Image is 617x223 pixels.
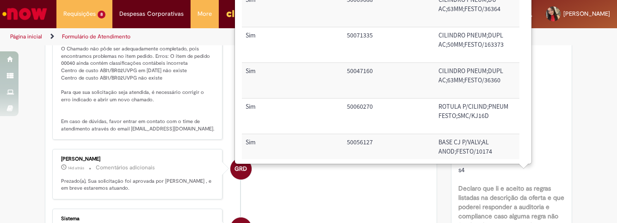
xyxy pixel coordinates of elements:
[68,165,84,171] time: 17/09/2025 10:14:49
[343,63,435,99] td: Código SAP Material / Serviço: 50047160
[458,166,465,174] span: s4
[68,165,84,171] span: 14d atrás
[62,33,130,40] a: Formulário de Atendimento
[242,63,343,99] td: Trigger Tipo de Pedido = Material: Sim
[1,5,49,23] img: ServiceNow
[563,10,610,18] span: [PERSON_NAME]
[458,156,492,165] b: SAP Interim
[234,158,247,180] span: GRD
[7,28,404,45] ul: Trilhas de página
[435,63,529,99] td: Descrição: CILINDRO PNEUM;DUPL AC;63MM;FESTO/36360
[119,9,184,19] span: Despesas Corporativas
[96,164,155,172] small: Comentários adicionais
[343,134,435,170] td: Código SAP Material / Serviço: 50056127
[61,156,215,162] div: [PERSON_NAME]
[242,134,343,170] td: Trigger Tipo de Pedido = Material: Sim
[435,134,529,170] td: Descrição: BASE CJ P/VALV;AL ANOD;FESTO/10174
[343,99,435,134] td: Código SAP Material / Serviço: 50060270
[63,9,96,19] span: Requisições
[61,38,215,132] p: Bom dia, [PERSON_NAME]! O Chamado não pôde ser adequadamente completado, pois encontramos problem...
[242,99,343,134] td: Trigger Tipo de Pedido = Material: Sim
[343,27,435,63] td: Código SAP Material / Serviço: 50071335
[10,33,42,40] a: Página inicial
[197,9,212,19] span: More
[61,216,215,222] div: Sistema
[61,178,215,192] p: Prezado(a), Sua solicitação foi aprovada por [PERSON_NAME] , e em breve estaremos atuando.
[242,27,343,63] td: Trigger Tipo de Pedido = Material: Sim
[435,27,529,63] td: Descrição: CILINDRO PNEUM;DUPL AC;50MM;FESTO/163373
[226,6,251,20] img: click_logo_yellow_360x200.png
[98,11,105,19] span: 8
[435,99,529,134] td: Descrição: ROTULA P/CILIND;PNEUM FESTO;SMC/KJ16D
[230,158,252,180] div: Genival Rodrigues Da Silva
